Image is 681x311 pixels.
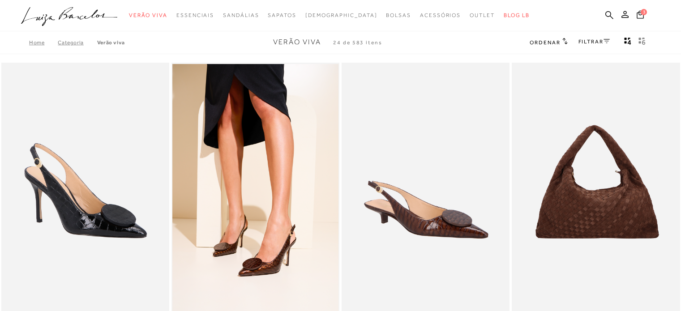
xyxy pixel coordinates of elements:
[333,39,382,46] span: 24 de 583 itens
[470,12,495,18] span: Outlet
[176,7,214,24] a: noSubCategoriesText
[621,37,634,48] button: Mostrar 4 produtos por linha
[305,12,377,18] span: [DEMOGRAPHIC_DATA]
[268,12,296,18] span: Sapatos
[470,7,495,24] a: noSubCategoriesText
[305,7,377,24] a: noSubCategoriesText
[223,12,259,18] span: Sandálias
[223,7,259,24] a: noSubCategoriesText
[530,39,560,46] span: Ordenar
[129,12,167,18] span: Verão Viva
[634,10,647,22] button: 3
[273,38,321,46] span: Verão Viva
[176,12,214,18] span: Essenciais
[504,7,530,24] a: BLOG LB
[504,12,530,18] span: BLOG LB
[58,39,97,46] a: Categoria
[386,12,411,18] span: Bolsas
[268,7,296,24] a: noSubCategoriesText
[578,38,610,45] a: FILTRAR
[29,39,58,46] a: Home
[386,7,411,24] a: noSubCategoriesText
[636,37,648,48] button: gridText6Desc
[420,12,461,18] span: Acessórios
[420,7,461,24] a: noSubCategoriesText
[97,39,125,46] a: Verão Viva
[641,9,647,15] span: 3
[129,7,167,24] a: noSubCategoriesText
